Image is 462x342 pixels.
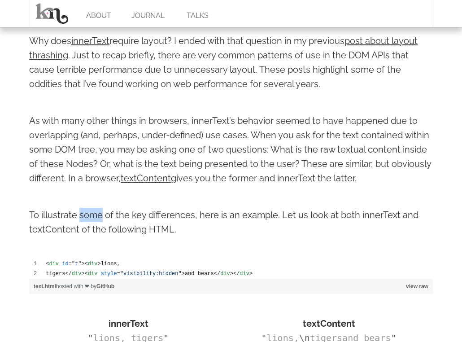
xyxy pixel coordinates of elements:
a: post about layout thrashing [29,35,418,61]
span: > [182,271,185,277]
span: > [249,271,253,277]
div: innerText [29,316,227,331]
span: visibility:hidden [123,271,178,277]
div: text.html content, created by kellegous on 10:25AM on February 25, 2013. [29,259,433,279]
p: Why does require layout? I ended with that question in my previous . Just to recap briefly, there... [29,34,433,91]
p: To illustrate some of the key differences, here is an example. Let us look at both innerText and ... [29,208,433,237]
td: =" " lions, [41,259,433,269]
p: As with many other things in browsers, innerText’s behavior seemed to have happened due to overla... [29,114,433,185]
a: innerText [71,35,109,46]
span: < [85,261,88,267]
a: GitHub [96,283,114,289]
span: div [88,271,98,277]
span: t [75,261,78,267]
span: id [62,261,68,267]
span: < [85,271,88,277]
span: div [88,261,98,267]
span: style [101,271,117,277]
span: div [49,261,59,267]
span: div [72,271,82,277]
span: </ [65,271,71,277]
span: > [230,271,233,277]
td: tigers =" " and bears [41,269,433,279]
a: text.html [34,283,56,289]
span: < [46,261,49,267]
span: </ [214,271,220,277]
span: </ [233,271,240,277]
a: textContent [121,173,171,184]
span: div [220,271,230,277]
span: > [97,261,100,267]
a: view raw [406,283,428,289]
span: div [240,271,249,277]
div: textContent [230,316,428,331]
span: > [81,261,84,267]
div: hosted with ❤ by [29,279,433,294]
span: > [81,271,84,277]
